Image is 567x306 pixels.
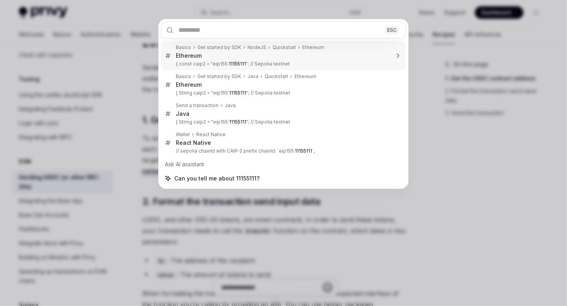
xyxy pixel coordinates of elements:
[225,102,236,109] div: Java
[197,73,241,80] div: Get started by SDK
[294,73,316,80] div: Ethereum
[176,110,190,117] div: Java
[247,73,258,80] div: Java
[176,81,202,88] div: Ethereum
[385,26,399,34] div: ESC
[302,44,324,51] div: Ethereum
[176,131,190,138] div: Wallet
[161,157,406,171] div: Ask AI assistant
[247,44,266,51] div: NodeJS
[265,73,288,80] div: Quickstart
[229,119,246,125] b: 11155111
[176,148,390,154] p: // sepolia chainId with CAIP-2 prefix chainId: `eip155: `,
[196,131,226,138] div: React Native
[176,52,202,59] div: Ethereum
[229,61,246,67] b: 11155111
[176,73,191,80] div: Basics
[295,148,312,154] b: 11155111
[174,175,260,182] span: Can you tell me about 11155111?
[176,90,390,96] p: { String caip2 = "eip155: "; // Sepolia testnet
[176,61,390,67] p: { const caip2 = "eip155: "; // Sepolia testnet
[176,139,211,146] div: React Native
[197,44,241,51] div: Get started by SDK
[273,44,296,51] div: Quickstart
[176,119,390,125] p: { String caip2 = "eip155: "; // Sepolia testnet
[176,44,191,51] div: Basics
[176,102,218,109] div: Send a transaction
[229,90,246,96] b: 11155111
